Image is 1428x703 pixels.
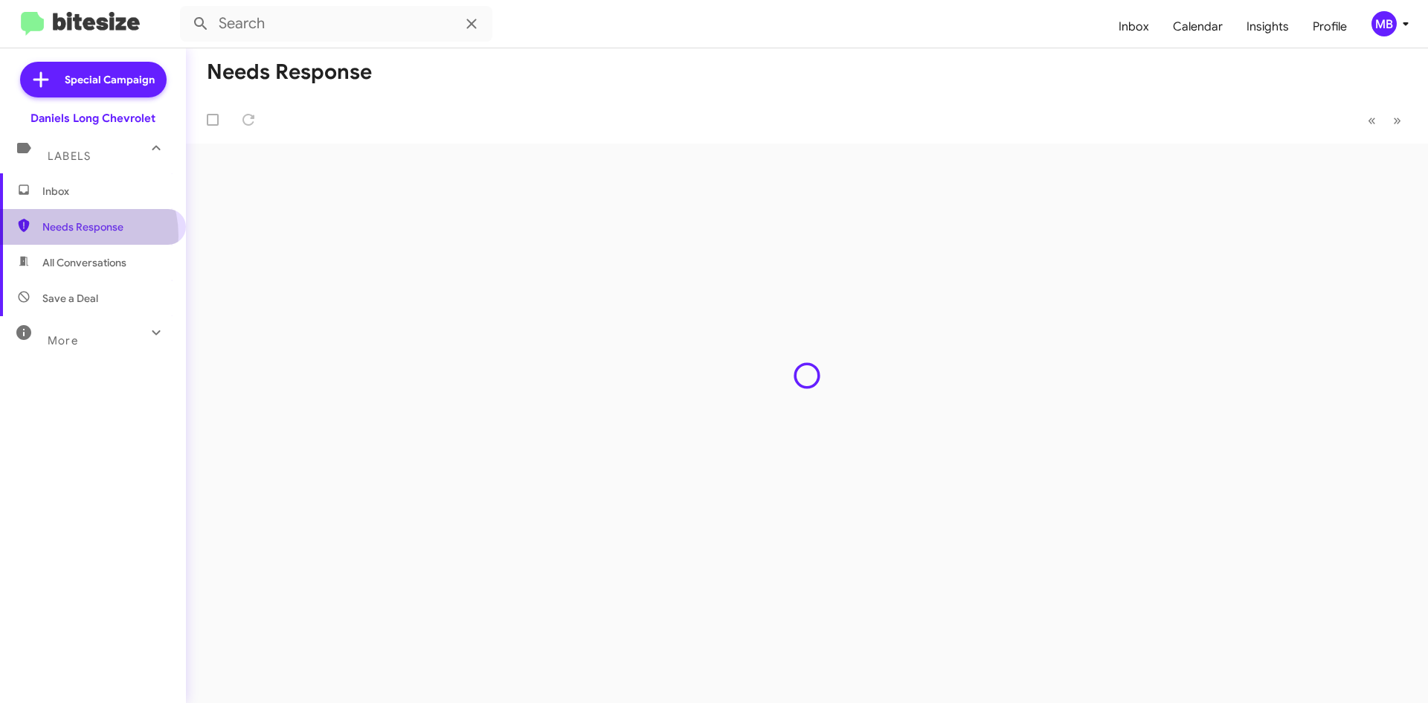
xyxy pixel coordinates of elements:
[20,62,167,97] a: Special Campaign
[48,334,78,347] span: More
[42,184,169,199] span: Inbox
[42,255,126,270] span: All Conversations
[48,150,91,163] span: Labels
[42,219,169,234] span: Needs Response
[1360,105,1410,135] nav: Page navigation example
[1359,105,1385,135] button: Previous
[1235,5,1301,48] a: Insights
[1301,5,1359,48] a: Profile
[1107,5,1161,48] a: Inbox
[180,6,492,42] input: Search
[1371,11,1397,36] div: MB
[1368,111,1376,129] span: «
[42,291,98,306] span: Save a Deal
[30,111,155,126] div: Daniels Long Chevrolet
[1359,11,1412,36] button: MB
[65,72,155,87] span: Special Campaign
[1161,5,1235,48] a: Calendar
[1384,105,1410,135] button: Next
[207,60,372,84] h1: Needs Response
[1393,111,1401,129] span: »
